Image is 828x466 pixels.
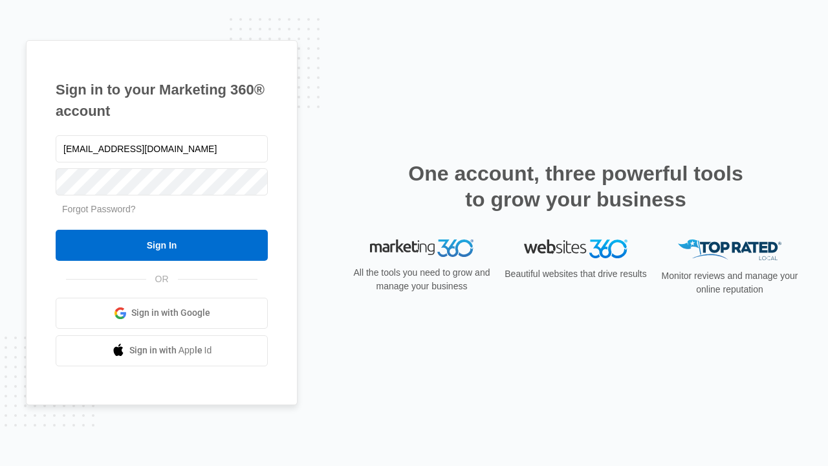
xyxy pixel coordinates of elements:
[56,298,268,329] a: Sign in with Google
[62,204,136,214] a: Forgot Password?
[56,135,268,162] input: Email
[56,230,268,261] input: Sign In
[56,335,268,366] a: Sign in with Apple Id
[370,239,474,258] img: Marketing 360
[129,344,212,357] span: Sign in with Apple Id
[678,239,781,261] img: Top Rated Local
[56,79,268,122] h1: Sign in to your Marketing 360® account
[503,267,648,281] p: Beautiful websites that drive results
[404,161,747,212] h2: One account, three powerful tools to grow your business
[657,269,802,296] p: Monitor reviews and manage your online reputation
[349,266,494,293] p: All the tools you need to grow and manage your business
[524,239,627,258] img: Websites 360
[131,306,210,320] span: Sign in with Google
[146,272,178,286] span: OR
